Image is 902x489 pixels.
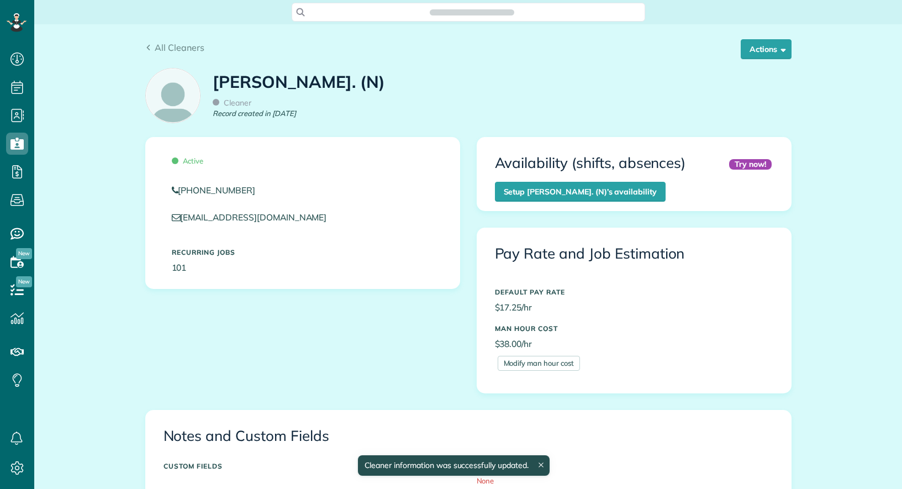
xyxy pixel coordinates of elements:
[495,182,666,202] a: Setup [PERSON_NAME]. (N)’s availability
[495,301,773,314] p: $17.25/hr
[213,73,384,91] h1: [PERSON_NAME]. (N)
[172,156,204,165] span: Active
[495,288,773,296] h5: DEFAULT PAY RATE
[477,476,494,485] span: None
[477,462,773,470] h5: NOTES
[155,42,204,53] span: All Cleaners
[172,184,434,197] a: [PHONE_NUMBER]
[146,69,200,123] img: employee_icon-c2f8239691d896a72cdd9dc41cfb7b06f9d69bdd837a2ad469be8ff06ab05b5f.png
[213,98,251,108] span: Cleaner
[172,212,337,223] a: [EMAIL_ADDRESS][DOMAIN_NAME]
[495,155,686,171] h3: Availability (shifts, absences)
[729,159,772,170] div: Try now!
[16,248,32,259] span: New
[145,41,205,54] a: All Cleaners
[741,39,792,59] button: Actions
[441,7,503,18] span: Search ZenMaid…
[498,356,580,371] a: Modify man hour cost
[495,338,773,350] p: $38.00/hr
[495,325,773,332] h5: MAN HOUR COST
[357,455,549,476] div: Cleaner information was successfully updated.
[172,261,434,274] p: 101
[163,428,773,444] h3: Notes and Custom Fields
[495,246,773,262] h3: Pay Rate and Job Estimation
[172,249,434,256] h5: Recurring Jobs
[213,108,296,119] em: Record created in [DATE]
[16,276,32,287] span: New
[163,462,460,470] h5: CUSTOM FIELDS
